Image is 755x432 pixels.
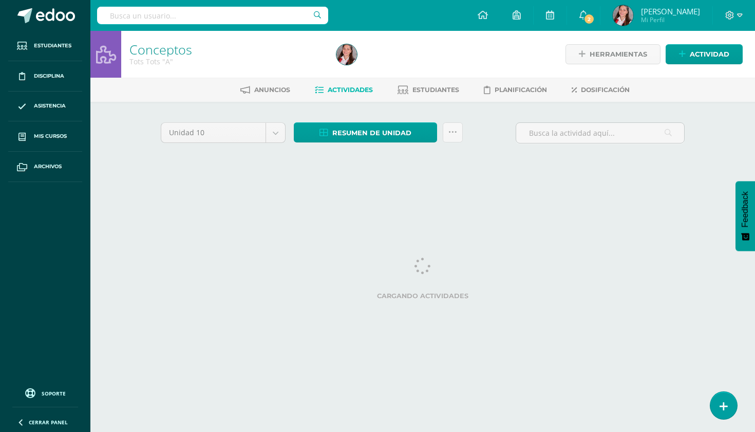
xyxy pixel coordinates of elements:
[572,82,630,98] a: Dosificación
[398,82,459,98] a: Estudiantes
[34,163,62,171] span: Archivos
[315,82,373,98] a: Actividades
[34,42,71,50] span: Estudiantes
[565,44,660,64] a: Herramientas
[328,86,373,94] span: Actividades
[34,132,67,140] span: Mis cursos
[42,390,66,397] span: Soporte
[169,123,258,142] span: Unidad 10
[161,292,685,300] label: Cargando actividades
[641,15,700,24] span: Mi Perfil
[129,57,324,66] div: Tots Tots 'A'
[666,44,743,64] a: Actividad
[29,419,68,426] span: Cerrar panel
[613,5,633,26] img: 689875158c654dd84cdd79ec7082736a.png
[294,122,437,142] a: Resumen de unidad
[8,152,82,182] a: Archivos
[161,123,285,142] a: Unidad 10
[495,86,547,94] span: Planificación
[34,102,66,110] span: Asistencia
[735,181,755,251] button: Feedback - Mostrar encuesta
[8,61,82,92] a: Disciplina
[332,123,411,142] span: Resumen de unidad
[8,121,82,152] a: Mis cursos
[129,42,324,57] h1: Conceptos
[590,45,647,64] span: Herramientas
[8,31,82,61] a: Estudiantes
[8,92,82,122] a: Asistencia
[581,86,630,94] span: Dosificación
[516,123,684,143] input: Busca la actividad aquí...
[641,6,700,16] span: [PERSON_NAME]
[412,86,459,94] span: Estudiantes
[741,191,750,227] span: Feedback
[240,82,290,98] a: Anuncios
[254,86,290,94] span: Anuncios
[690,45,729,64] span: Actividad
[34,72,64,80] span: Disciplina
[583,13,595,25] span: 2
[336,44,357,65] img: 689875158c654dd84cdd79ec7082736a.png
[97,7,328,24] input: Busca un usuario...
[484,82,547,98] a: Planificación
[129,41,192,58] a: Conceptos
[12,386,78,400] a: Soporte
